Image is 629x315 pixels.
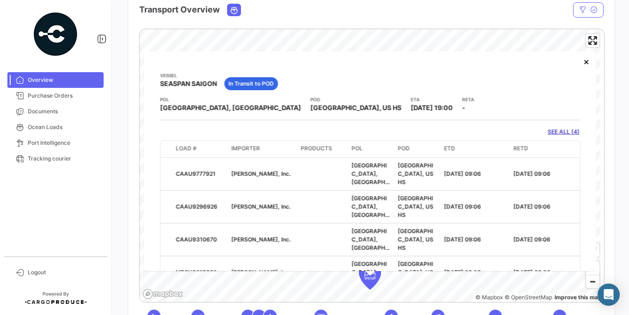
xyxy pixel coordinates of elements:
[548,128,580,136] a: SEE ALL (4)
[351,144,363,153] span: POL
[28,154,100,163] span: Tracking courier
[510,141,579,157] datatable-header-cell: RETD
[142,289,183,299] a: Mapbox logo
[462,104,465,111] span: -
[505,294,552,301] a: OpenStreetMap
[228,4,240,16] button: Ocean
[28,107,100,116] span: Documents
[28,139,100,147] span: Port Intelligence
[176,268,224,277] div: MRSU6015920
[139,3,220,16] h4: Transport Overview
[411,104,453,111] span: [DATE] 19:00
[348,141,394,157] datatable-header-cell: POL
[398,195,433,218] span: [GEOGRAPHIC_DATA], US HS
[444,144,455,153] span: ETD
[228,141,297,157] datatable-header-cell: Importer
[28,92,100,100] span: Purchase Orders
[444,269,481,276] span: [DATE] 09:06
[160,96,301,103] app-card-info-title: POL
[351,162,390,194] span: [GEOGRAPHIC_DATA], [GEOGRAPHIC_DATA]
[310,96,401,103] app-card-info-title: POD
[351,228,390,259] span: [GEOGRAPHIC_DATA], [GEOGRAPHIC_DATA]
[359,262,381,290] div: Map marker
[28,123,100,131] span: Ocean Loads
[398,260,433,284] span: [GEOGRAPHIC_DATA], US HS
[228,80,274,88] span: In Transit to POD
[586,275,599,288] button: Zoom out
[351,260,390,292] span: [GEOGRAPHIC_DATA], [GEOGRAPHIC_DATA]
[28,268,100,277] span: Logout
[351,195,390,227] span: [GEOGRAPHIC_DATA], [GEOGRAPHIC_DATA]
[7,104,104,119] a: Documents
[411,96,453,103] app-card-info-title: ETA
[444,203,481,210] span: [DATE] 09:06
[444,170,481,177] span: [DATE] 09:06
[28,76,100,84] span: Overview
[475,294,503,301] a: Mapbox
[140,29,600,303] canvas: Map
[7,72,104,88] a: Overview
[231,170,290,177] span: [PERSON_NAME], Inc.
[598,284,620,306] div: Abrir Intercom Messenger
[176,144,197,153] span: Load #
[513,170,550,177] span: [DATE] 09:06
[176,235,224,244] div: CAAU9310670
[297,141,348,157] datatable-header-cell: Products
[231,269,290,276] span: [PERSON_NAME], Inc.
[310,103,401,112] span: [GEOGRAPHIC_DATA], US HS
[577,52,596,71] button: Close popup
[555,294,602,301] a: Map feedback
[160,72,217,79] app-card-info-title: Vessel
[444,236,481,243] span: [DATE] 09:06
[32,11,79,57] img: powered-by.png
[398,144,410,153] span: POD
[513,236,550,243] span: [DATE] 09:06
[231,236,290,243] span: [PERSON_NAME], Inc.
[398,228,433,251] span: [GEOGRAPHIC_DATA], US HS
[176,203,224,211] div: CAAU9296926
[440,141,510,157] datatable-header-cell: ETD
[301,144,332,153] span: Products
[7,119,104,135] a: Ocean Loads
[513,203,550,210] span: [DATE] 09:06
[513,144,528,153] span: RETD
[7,88,104,104] a: Purchase Orders
[160,79,217,88] span: SEASPAN SAIGON
[462,96,474,103] app-card-info-title: RETA
[231,144,260,153] span: Importer
[160,103,301,112] span: [GEOGRAPHIC_DATA], [GEOGRAPHIC_DATA]
[172,141,228,157] datatable-header-cell: Load #
[176,170,224,178] div: CAAU9777921
[394,141,440,157] datatable-header-cell: POD
[398,162,433,185] span: [GEOGRAPHIC_DATA], US HS
[7,151,104,167] a: Tracking courier
[7,135,104,151] a: Port Intelligence
[586,34,599,47] button: Enter fullscreen
[513,269,550,276] span: [DATE] 09:06
[231,203,290,210] span: [PERSON_NAME], Inc.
